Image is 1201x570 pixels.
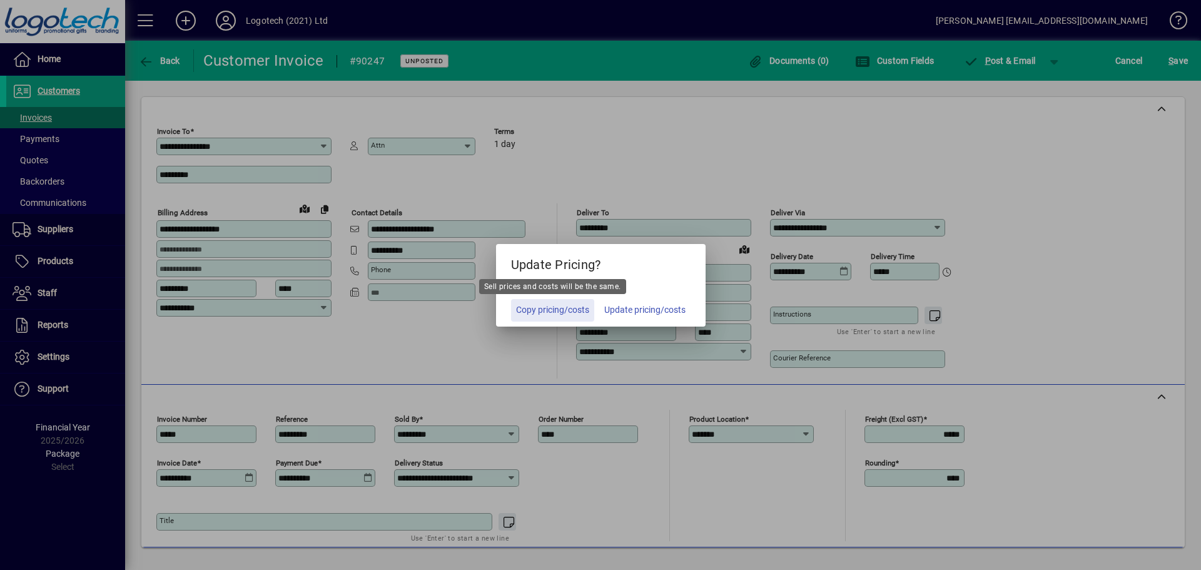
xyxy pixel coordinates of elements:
span: Update pricing/costs [604,303,686,317]
h5: Update Pricing? [496,244,706,280]
span: Copy pricing/costs [516,303,589,317]
div: Sell prices and costs will be the same. [479,279,626,294]
button: Copy pricing/costs [511,299,594,322]
button: Update pricing/costs [599,299,691,322]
